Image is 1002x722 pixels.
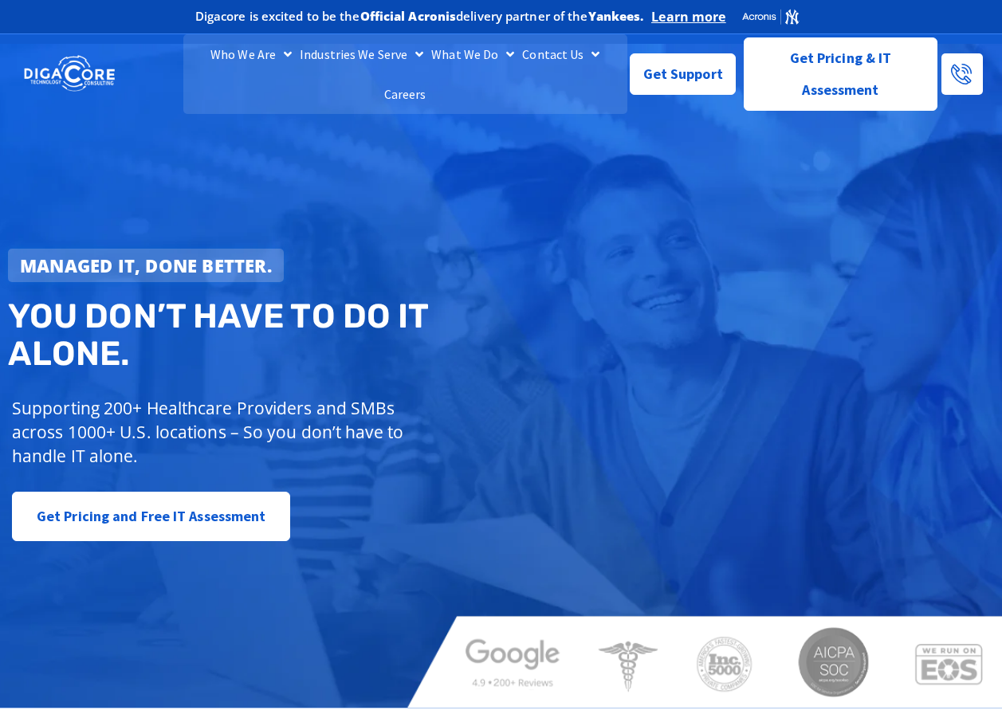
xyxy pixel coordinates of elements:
span: Get Pricing and Free IT Assessment [37,500,265,532]
p: Supporting 200+ Healthcare Providers and SMBs across 1000+ U.S. locations – So you don’t have to ... [12,396,421,468]
a: Contact Us [518,34,603,74]
img: Acronis [741,8,800,26]
h2: You don’t have to do IT alone. [8,298,512,371]
a: Get Pricing & IT Assessment [744,37,937,111]
span: Get Pricing & IT Assessment [756,42,925,106]
a: Managed IT, done better. [8,249,284,282]
span: Get Support [643,58,723,90]
a: Get Pricing and Free IT Assessment [12,492,290,541]
nav: Menu [183,34,627,114]
b: Yankees. [588,8,644,24]
a: Careers [380,74,430,114]
strong: Managed IT, done better. [20,253,272,277]
b: Official Acronis [360,8,457,24]
img: DigaCore Technology Consulting [24,54,115,93]
a: Learn more [651,9,725,25]
a: Industries We Serve [296,34,427,74]
a: Get Support [630,53,736,95]
a: What We Do [427,34,518,74]
h2: Digacore is excited to be the delivery partner of the [195,10,644,22]
a: Who We Are [206,34,296,74]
